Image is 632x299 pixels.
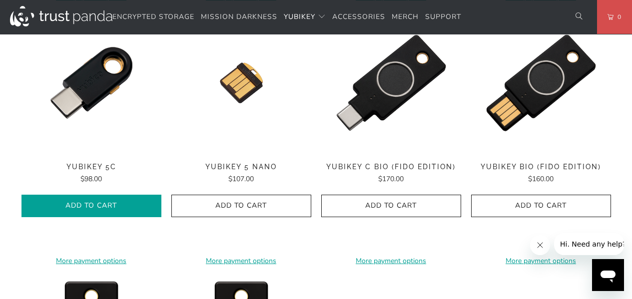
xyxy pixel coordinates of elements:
img: YubiKey C Bio (FIDO Edition) - Trust Panda [321,13,461,153]
a: More payment options [321,256,461,267]
button: Add to Cart [321,195,461,217]
button: Add to Cart [21,195,161,217]
span: Support [425,12,461,21]
a: YubiKey Bio (FIDO Edition) - Trust Panda YubiKey Bio (FIDO Edition) - Trust Panda [471,13,611,153]
span: YubiKey C Bio (FIDO Edition) [321,163,461,171]
span: Add to Cart [32,202,151,210]
a: More payment options [171,256,311,267]
span: Add to Cart [482,202,601,210]
img: YubiKey 5 Nano - Trust Panda [171,13,311,153]
button: Add to Cart [471,195,611,217]
img: Trust Panda Australia [10,6,112,26]
a: YubiKey 5C - Trust Panda YubiKey 5C - Trust Panda [21,13,161,153]
span: $98.00 [80,174,102,184]
span: Hi. Need any help? [6,7,72,15]
a: Merch [392,5,419,29]
a: YubiKey 5 Nano $107.00 [171,163,311,185]
a: YubiKey 5C $98.00 [21,163,161,185]
span: Add to Cart [182,202,301,210]
span: YubiKey 5 Nano [171,163,311,171]
a: More payment options [21,256,161,267]
span: Accessories [332,12,385,21]
span: Add to Cart [332,202,451,210]
iframe: Close message [530,235,550,255]
span: YubiKey [284,12,315,21]
a: YubiKey C Bio (FIDO Edition) - Trust Panda YubiKey C Bio (FIDO Edition) - Trust Panda [321,13,461,153]
a: Encrypted Storage [112,5,194,29]
a: YubiKey Bio (FIDO Edition) $160.00 [471,163,611,185]
a: YubiKey 5 Nano - Trust Panda YubiKey 5 Nano - Trust Panda [171,13,311,153]
span: Mission Darkness [201,12,277,21]
nav: Translation missing: en.navigation.header.main_nav [112,5,461,29]
span: YubiKey Bio (FIDO Edition) [471,163,611,171]
span: Encrypted Storage [112,12,194,21]
span: 0 [614,11,622,22]
img: YubiKey 5C - Trust Panda [21,13,161,153]
span: Merch [392,12,419,21]
span: $107.00 [228,174,254,184]
img: YubiKey Bio (FIDO Edition) - Trust Panda [471,13,611,153]
iframe: Message from company [554,233,624,255]
summary: YubiKey [284,5,326,29]
iframe: Button to launch messaging window [592,259,624,291]
button: Add to Cart [171,195,311,217]
a: YubiKey C Bio (FIDO Edition) $170.00 [321,163,461,185]
span: YubiKey 5C [21,163,161,171]
a: Accessories [332,5,385,29]
a: More payment options [471,256,611,267]
span: $160.00 [528,174,554,184]
span: $170.00 [378,174,404,184]
a: Support [425,5,461,29]
a: Mission Darkness [201,5,277,29]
